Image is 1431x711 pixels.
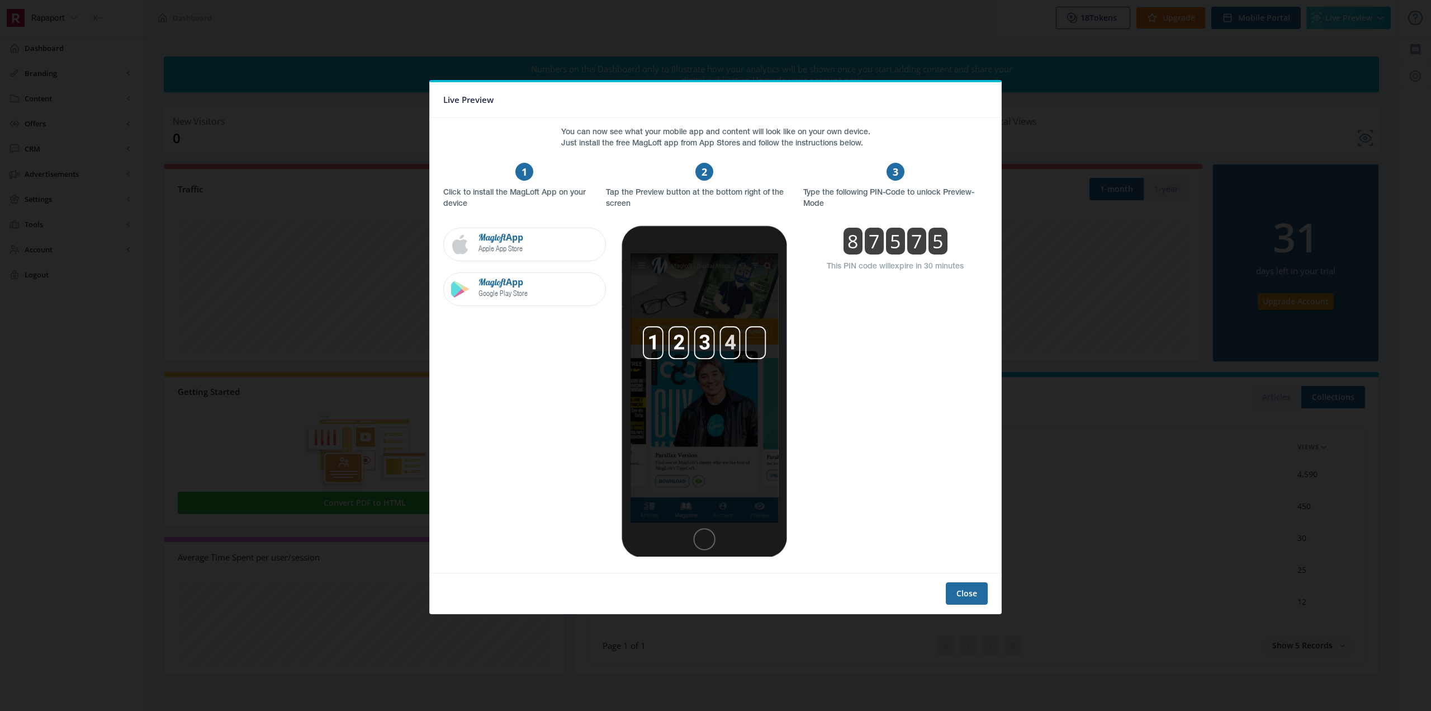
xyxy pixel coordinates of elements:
span: Live Preview [443,91,494,109]
span: 1 [515,163,533,181]
div: 7 [865,228,884,255]
span: 3 [887,163,904,181]
div: 7 [907,228,926,255]
div: Google Play Store [478,288,528,299]
div: 5 [928,228,947,255]
div: App [478,276,528,288]
button: Close [946,582,988,605]
img: google-play.png [446,275,474,303]
span: Magloft [478,232,506,243]
span: Magloft [478,276,506,288]
a: MagloftAppGoogle Play Store [443,272,606,306]
div: App [478,232,523,243]
p: You can now see what your mobile app and content will look like on your own device. Just install ... [561,127,870,149]
div: Apple App Store [478,243,523,254]
a: MagloftAppApple App Store [443,228,606,261]
p: This PIN code will [827,261,964,272]
div: 8 [844,228,863,255]
p: Click to install the MagLoft App on your device [443,187,606,210]
span: 2 [695,163,713,181]
img: apple.png [446,230,474,258]
p: Tap the Preview button at the bottom right of the screen [606,187,803,210]
span: expire in 30 minutes [890,263,964,270]
div: 5 [886,228,905,255]
p: Type the following PIN-Code to unlock Preview-Mode [803,187,988,210]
